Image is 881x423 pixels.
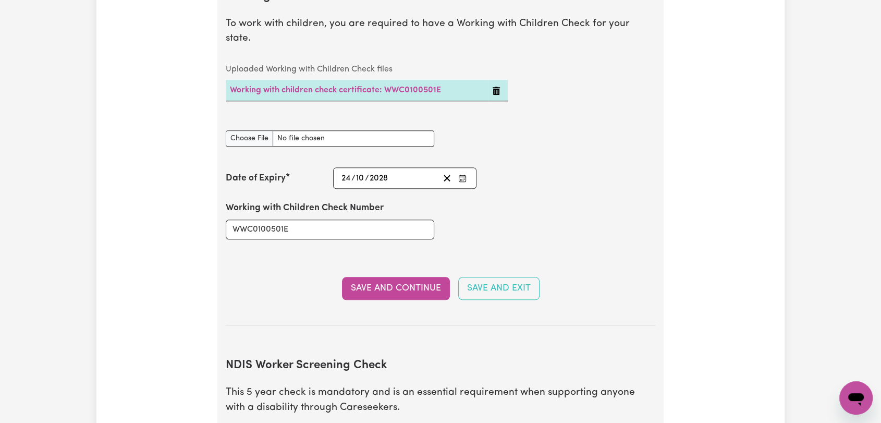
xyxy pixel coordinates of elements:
span: / [365,174,369,183]
span: / [351,174,356,183]
input: -- [341,171,351,185]
h2: NDIS Worker Screening Check [226,359,655,373]
label: Working with Children Check Number [226,201,384,215]
button: Save and Exit [458,277,540,300]
input: ---- [369,171,389,185]
button: Save and Continue [342,277,450,300]
p: This 5 year check is mandatory and is an essential requirement when supporting anyone with a disa... [226,385,655,416]
caption: Uploaded Working with Children Check files [226,59,508,80]
iframe: Button to launch messaging window [839,381,873,415]
a: Working with children check certificate: WWC0100501E [230,86,441,94]
p: To work with children, you are required to have a Working with Children Check for your state. [226,17,655,47]
button: Delete Working with children check certificate: WWC0100501E [492,84,500,96]
button: Clear date [439,171,455,185]
label: Date of Expiry [226,172,286,185]
button: Enter the Date of Expiry of your Working with Children Check [455,171,470,185]
input: -- [356,171,365,185]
